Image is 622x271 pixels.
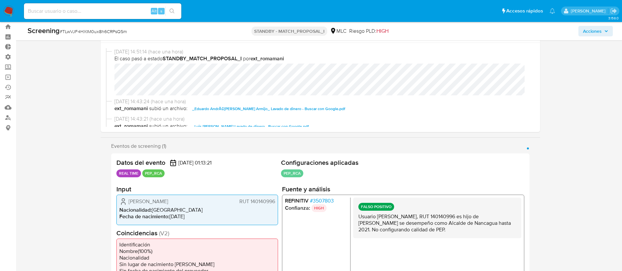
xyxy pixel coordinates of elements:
span: Accesos rápidos [506,8,543,14]
span: HIGH [376,27,389,35]
a: Notificaciones [550,8,555,14]
span: [DATE] 14:43:24 (hace una hora) [114,98,532,105]
span: s [160,8,162,14]
span: Alt [151,8,157,14]
span: Riesgo PLD: [349,28,389,35]
button: Acciones [578,26,613,36]
p: STANDBY - MATCH_PROPOSAL_I [251,27,327,36]
span: [DATE] 14:43:21 (hace una hora) [114,115,532,123]
button: search-icon [165,7,179,16]
button: _Luis [PERSON_NAME] Lavado de dinero - Buscar con Google.pdf [189,123,312,130]
b: STANDBY_MATCH_PROPOSAL_I [163,55,242,62]
span: El caso pasó a estado por [114,55,532,62]
a: Salir [610,8,617,14]
span: [DATE] 14:51:14 (hace una hora) [114,48,532,55]
span: _Eduardo AndrÃ©[PERSON_NAME] Armijo_ Lavado de dinero - Buscar con Google.pdf [192,105,345,113]
p: rociodaniela.benavidescatalan@mercadolibre.cl [571,8,608,14]
span: Acciones [583,26,602,36]
span: # TLwVJF4HXIM0ux8h6CRPsQSm [60,28,127,35]
span: subió un archivo: [149,123,188,130]
b: ext_romamani [114,105,148,113]
button: _Eduardo AndrÃ©[PERSON_NAME] Armijo_ Lavado de dinero - Buscar con Google.pdf [189,105,349,113]
span: 3.158.0 [608,15,619,21]
b: ext_romamani [251,55,284,62]
span: subió un archivo: [149,105,188,113]
input: Buscar usuario o caso... [24,7,181,15]
b: Screening [28,25,60,36]
div: MLC [330,28,347,35]
b: ext_romamani [114,123,148,130]
span: _Luis [PERSON_NAME] Lavado de dinero - Buscar con Google.pdf [192,123,309,130]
